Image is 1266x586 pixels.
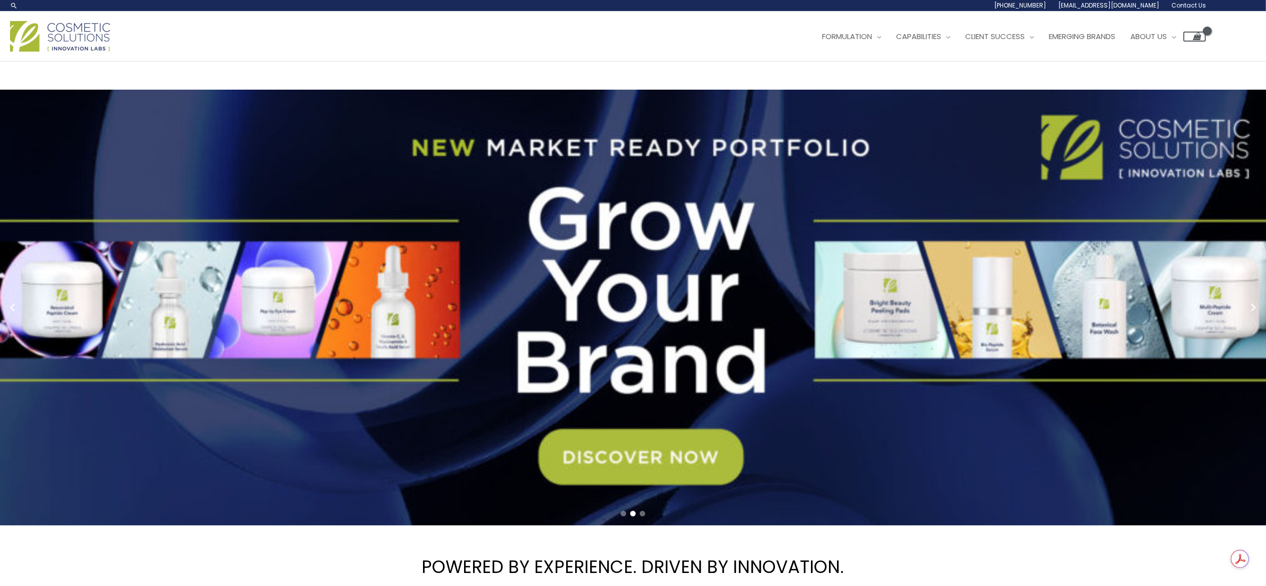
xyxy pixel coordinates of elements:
[621,511,626,516] span: Go to slide 1
[10,2,18,10] a: Search icon link
[1183,32,1206,42] a: View Shopping Cart, empty
[958,22,1041,52] a: Client Success
[994,1,1046,10] span: [PHONE_NUMBER]
[1130,31,1167,42] span: About Us
[1246,300,1261,315] button: Next slide
[10,21,110,52] img: Cosmetic Solutions Logo
[814,22,889,52] a: Formulation
[5,300,20,315] button: Previous slide
[822,31,872,42] span: Formulation
[1171,1,1206,10] span: Contact Us
[965,31,1025,42] span: Client Success
[1058,1,1159,10] span: [EMAIL_ADDRESS][DOMAIN_NAME]
[640,511,645,516] span: Go to slide 3
[1041,22,1123,52] a: Emerging Brands
[896,31,941,42] span: Capabilities
[630,511,636,516] span: Go to slide 2
[807,22,1206,52] nav: Site Navigation
[889,22,958,52] a: Capabilities
[1123,22,1183,52] a: About Us
[1049,31,1115,42] span: Emerging Brands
